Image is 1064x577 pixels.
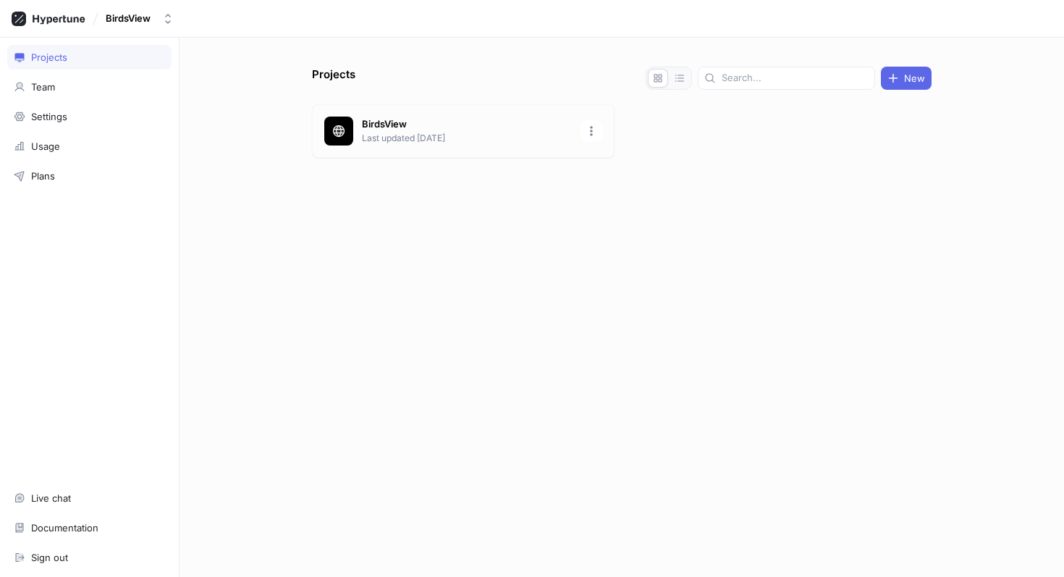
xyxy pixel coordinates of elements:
[7,45,172,70] a: Projects
[7,134,172,159] a: Usage
[881,67,932,90] button: New
[31,51,67,63] div: Projects
[31,522,98,534] div: Documentation
[7,75,172,99] a: Team
[7,515,172,540] a: Documentation
[7,164,172,188] a: Plans
[106,12,151,25] div: BirdsView
[904,74,925,83] span: New
[31,170,55,182] div: Plans
[31,552,68,563] div: Sign out
[31,111,67,122] div: Settings
[362,117,572,132] p: BirdsView
[362,132,572,145] p: Last updated [DATE]
[31,492,71,504] div: Live chat
[7,104,172,129] a: Settings
[722,71,869,85] input: Search...
[31,140,60,152] div: Usage
[31,81,55,93] div: Team
[312,67,355,90] p: Projects
[100,7,180,30] button: BirdsView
